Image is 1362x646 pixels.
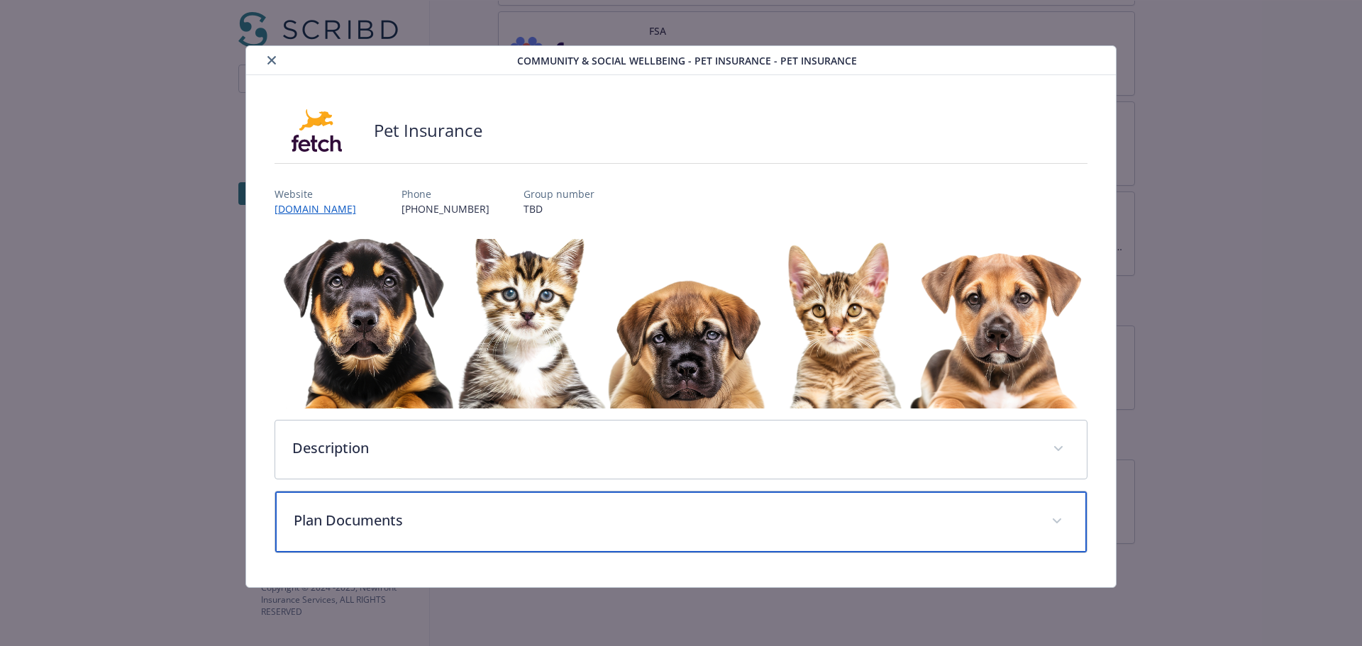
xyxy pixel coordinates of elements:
[275,239,1088,408] img: banner
[524,186,594,201] p: Group number
[402,186,489,201] p: Phone
[275,491,1087,552] div: Plan Documents
[275,109,360,152] img: Fetch, Inc.
[524,201,594,216] p: TBD
[275,202,367,216] a: [DOMAIN_NAME]
[136,45,1226,588] div: details for plan Community & Social Wellbeing - Pet Insurance - Pet Insurance
[294,510,1035,531] p: Plan Documents
[517,53,857,68] span: Community & Social Wellbeing - Pet Insurance - Pet Insurance
[402,201,489,216] p: [PHONE_NUMBER]
[263,52,280,69] button: close
[275,186,367,201] p: Website
[275,421,1087,479] div: Description
[374,118,482,143] h2: Pet Insurance
[292,438,1036,459] p: Description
